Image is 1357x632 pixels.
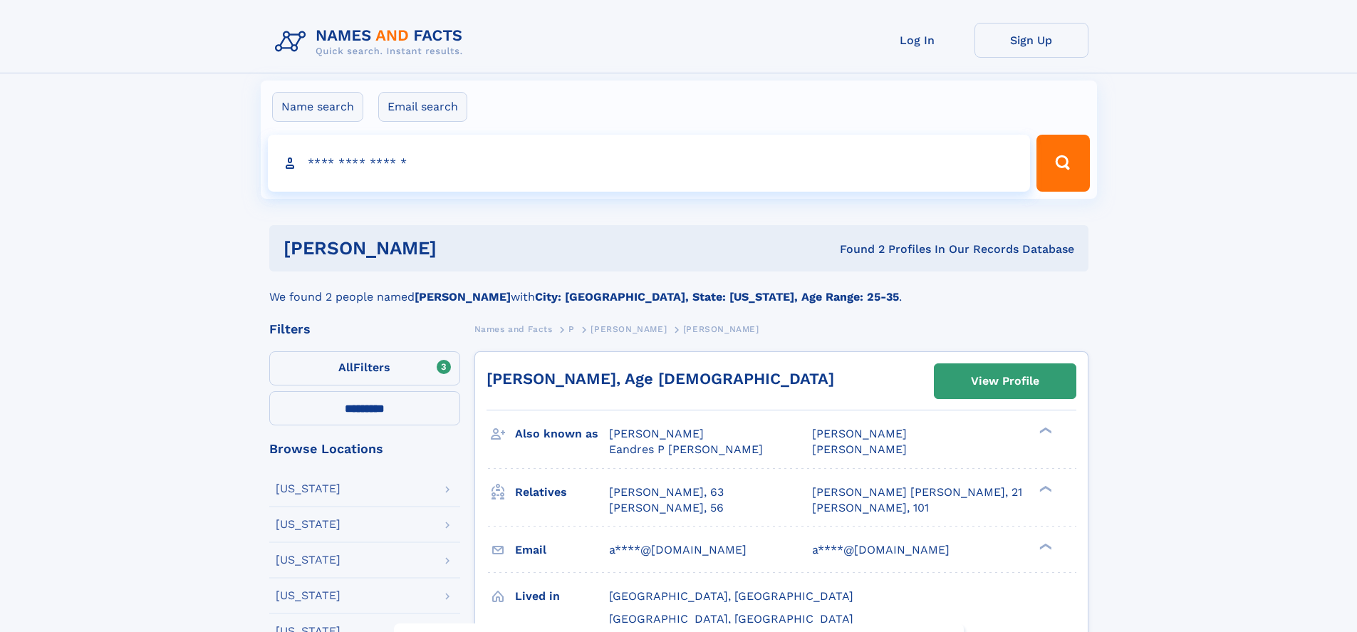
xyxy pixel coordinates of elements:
[269,23,474,61] img: Logo Names and Facts
[1036,135,1089,192] button: Search Button
[269,351,460,385] label: Filters
[269,442,460,455] div: Browse Locations
[338,361,353,374] span: All
[276,483,340,494] div: [US_STATE]
[1036,484,1053,493] div: ❯
[284,239,638,257] h1: [PERSON_NAME]
[609,442,763,456] span: Eandres P [PERSON_NAME]
[1036,542,1053,551] div: ❯
[568,320,575,338] a: P
[591,324,667,334] span: [PERSON_NAME]
[971,365,1039,398] div: View Profile
[861,23,974,58] a: Log In
[591,320,667,338] a: [PERSON_NAME]
[683,324,759,334] span: [PERSON_NAME]
[276,519,340,530] div: [US_STATE]
[568,324,575,334] span: P
[276,590,340,601] div: [US_STATE]
[269,271,1088,306] div: We found 2 people named with .
[474,320,553,338] a: Names and Facts
[974,23,1088,58] a: Sign Up
[609,485,724,500] a: [PERSON_NAME], 63
[609,589,853,603] span: [GEOGRAPHIC_DATA], [GEOGRAPHIC_DATA]
[812,442,907,456] span: [PERSON_NAME]
[535,290,899,304] b: City: [GEOGRAPHIC_DATA], State: [US_STATE], Age Range: 25-35
[812,485,1022,500] a: [PERSON_NAME] [PERSON_NAME], 21
[515,480,609,504] h3: Relatives
[268,135,1031,192] input: search input
[812,500,929,516] a: [PERSON_NAME], 101
[269,323,460,336] div: Filters
[935,364,1076,398] a: View Profile
[487,370,834,388] a: [PERSON_NAME], Age [DEMOGRAPHIC_DATA]
[609,427,704,440] span: [PERSON_NAME]
[378,92,467,122] label: Email search
[415,290,511,304] b: [PERSON_NAME]
[609,612,853,626] span: [GEOGRAPHIC_DATA], [GEOGRAPHIC_DATA]
[515,584,609,608] h3: Lived in
[609,500,724,516] a: [PERSON_NAME], 56
[272,92,363,122] label: Name search
[515,422,609,446] h3: Also known as
[515,538,609,562] h3: Email
[638,242,1074,257] div: Found 2 Profiles In Our Records Database
[812,427,907,440] span: [PERSON_NAME]
[276,554,340,566] div: [US_STATE]
[1036,426,1053,435] div: ❯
